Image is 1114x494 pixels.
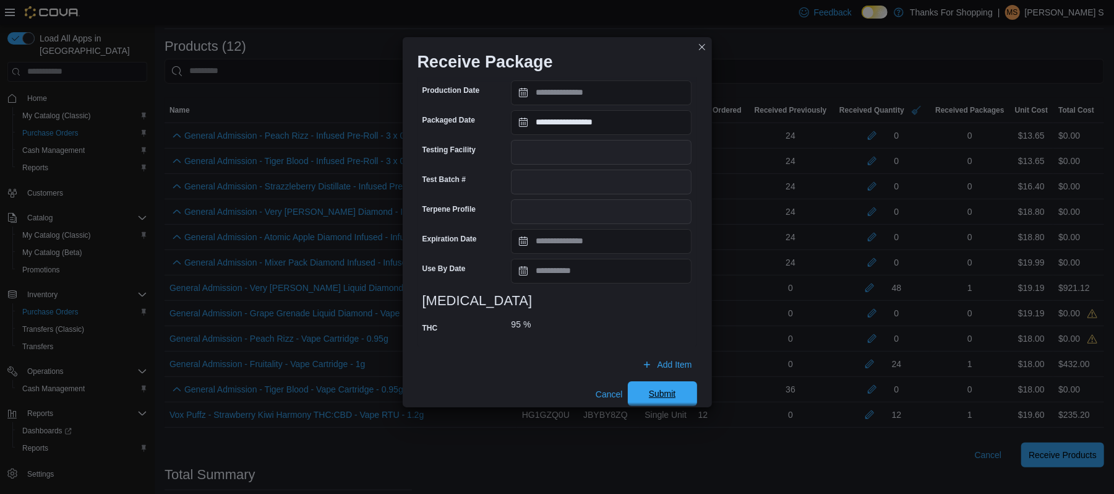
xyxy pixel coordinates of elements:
button: Closes this modal window [695,40,709,54]
button: Submit [628,381,697,406]
button: Add Item [637,352,696,377]
label: Production Date [422,85,480,95]
label: Packaged Date [422,115,475,125]
h3: [MEDICAL_DATA] [422,293,692,308]
span: Cancel [596,388,623,401]
label: Use By Date [422,264,466,274]
input: Press the down key to open a popover containing a calendar. [511,259,692,284]
label: Testing Facility [422,145,476,155]
label: Expiration Date [422,234,477,244]
input: Press the down key to open a popover containing a calendar. [511,110,692,135]
h1: Receive Package [418,52,553,72]
p: 95 [511,318,521,331]
input: Press the down key to open a popover containing a calendar. [511,229,692,254]
span: Submit [649,388,676,400]
label: THC [422,323,438,333]
label: Terpene Profile [422,204,476,214]
label: Test Batch # [422,175,466,184]
span: Add Item [657,358,692,371]
input: Press the down key to open a popover containing a calendar. [511,80,692,105]
div: % [523,318,531,331]
button: Cancel [591,382,628,407]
